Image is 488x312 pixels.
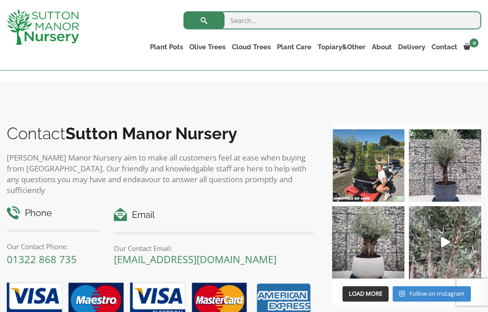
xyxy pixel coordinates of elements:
[369,41,395,53] a: About
[409,206,481,279] img: New arrivals Monday morning of beautiful olive trees 🤩🤩 The weather is beautiful this summer, gre...
[147,41,186,53] a: Plant Pots
[7,241,100,252] p: Our Contact Phone:
[343,286,389,302] button: Load More
[7,206,100,220] h4: Phone
[314,41,369,53] a: Topiary&Other
[114,252,277,266] a: [EMAIL_ADDRESS][DOMAIN_NAME]
[7,252,77,266] a: 01322 868 735
[395,41,428,53] a: Delivery
[7,9,79,45] img: logo
[409,289,465,298] span: Follow on Instagram
[441,237,450,247] svg: Play
[409,129,481,202] img: A beautiful multi-stem Spanish Olive tree potted in our luxurious fibre clay pots 😍😍
[469,38,479,47] span: 0
[66,124,237,143] b: Sutton Manor Nursery
[7,124,314,143] h2: Contact
[186,41,229,53] a: Olive Trees
[399,290,405,297] svg: Instagram
[332,129,404,202] img: Our elegant & picturesque Angustifolia Cones are an exquisite addition to your Bay Tree collectio...
[229,41,274,53] a: Cloud Trees
[460,41,481,53] a: 0
[274,41,314,53] a: Plant Care
[114,243,314,254] p: Our Contact Email:
[393,286,471,302] a: Instagram Follow on Instagram
[409,206,481,279] a: Play
[183,11,481,29] input: Search...
[114,208,314,222] h4: Email
[428,41,460,53] a: Contact
[7,152,314,196] p: [PERSON_NAME] Manor Nursery aim to make all customers feel at ease when buying from [GEOGRAPHIC_D...
[332,206,404,279] img: Check out this beauty we potted at our nursery today ❤️‍🔥 A huge, ancient gnarled Olive tree plan...
[349,289,382,298] span: Load More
